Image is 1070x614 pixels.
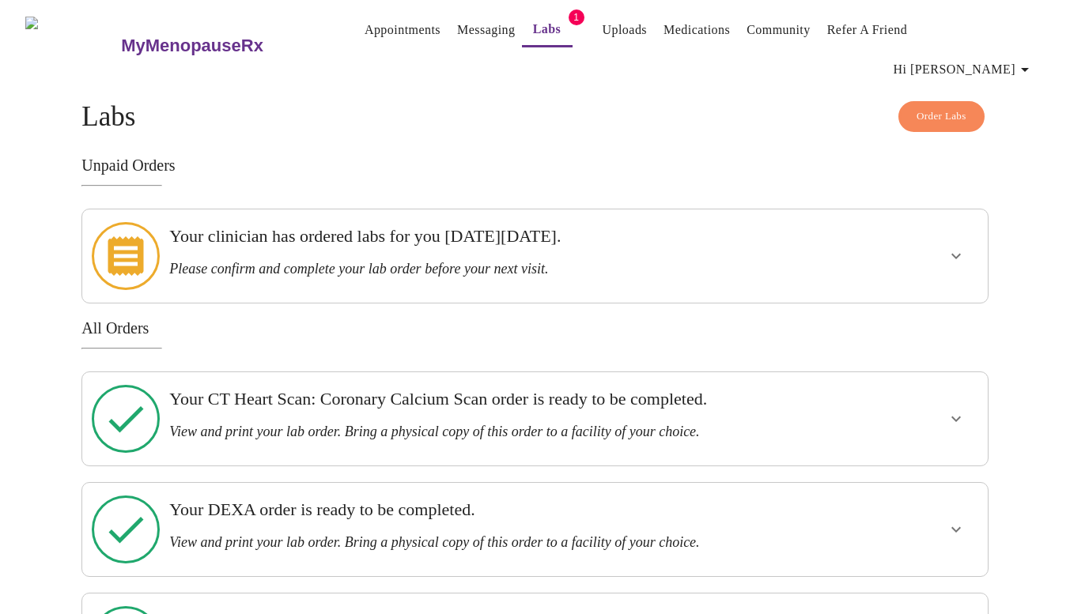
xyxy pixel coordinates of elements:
h3: MyMenopauseRx [121,36,263,56]
h3: Your clinician has ordered labs for you [DATE][DATE]. [169,226,813,247]
button: Hi [PERSON_NAME] [887,54,1041,85]
button: Messaging [451,14,521,46]
a: Community [747,19,811,41]
button: show more [937,237,975,275]
span: Order Labs [917,107,966,126]
h3: Please confirm and complete your lab order before your next visit. [169,261,813,277]
button: Uploads [596,14,654,46]
button: Community [740,14,817,46]
button: Refer a Friend [821,14,914,46]
h3: Unpaid Orders [81,156,988,175]
span: 1 [569,9,584,25]
button: Labs [522,13,573,47]
h3: View and print your lab order. Bring a physical copy of this order to a facility of your choice. [169,424,813,440]
button: show more [937,510,975,548]
a: Refer a Friend [827,19,908,41]
button: Order Labs [898,101,985,132]
a: Appointments [365,19,440,41]
a: MyMenopauseRx [119,18,327,73]
a: Labs [533,18,561,40]
button: show more [937,400,975,438]
span: Hi [PERSON_NAME] [894,58,1034,81]
button: Medications [657,14,736,46]
h3: All Orders [81,319,988,337]
a: Medications [664,19,730,41]
img: MyMenopauseRx Logo [25,17,119,76]
button: Appointments [358,14,447,46]
a: Messaging [457,19,515,41]
a: Uploads [603,19,648,41]
h3: Your DEXA order is ready to be completed. [169,499,813,520]
h3: View and print your lab order. Bring a physical copy of this order to a facility of your choice. [169,534,813,551]
h3: Your CT Heart Scan: Coronary Calcium Scan order is ready to be completed. [169,389,813,409]
h4: Labs [81,101,988,133]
